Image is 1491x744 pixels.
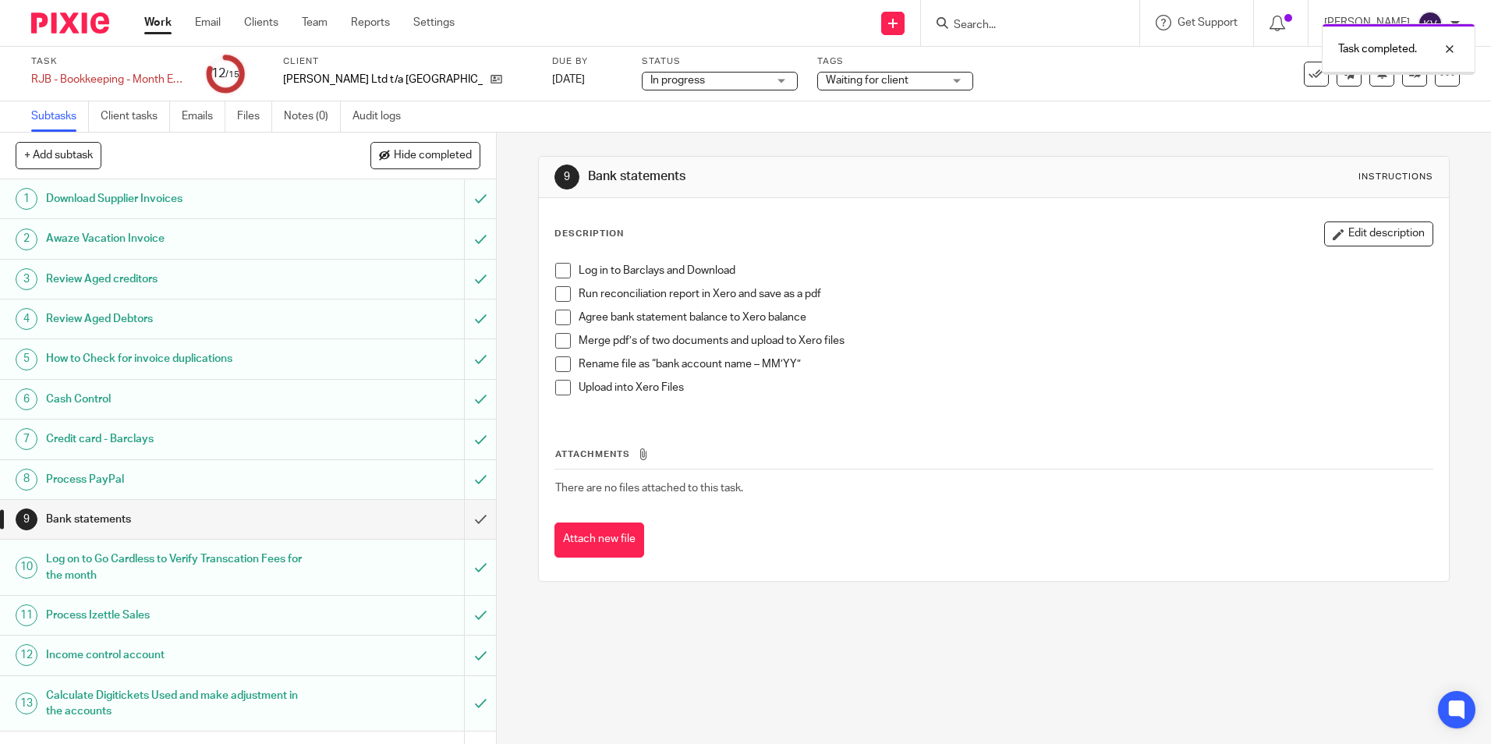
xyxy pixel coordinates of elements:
[394,150,472,162] span: Hide completed
[1324,221,1433,246] button: Edit description
[352,101,413,132] a: Audit logs
[46,388,314,411] h1: Cash Control
[588,168,1027,185] h1: Bank statements
[46,267,314,291] h1: Review Aged creditors
[46,307,314,331] h1: Review Aged Debtors
[237,101,272,132] a: Files
[46,508,314,531] h1: Bank statements
[283,72,483,87] p: [PERSON_NAME] Ltd t/a [GEOGRAPHIC_DATA]
[46,468,314,491] h1: Process PayPal
[195,15,221,30] a: Email
[555,483,743,494] span: There are no files attached to this task.
[302,15,328,30] a: Team
[16,469,37,491] div: 8
[144,15,172,30] a: Work
[31,55,187,68] label: Task
[555,450,630,459] span: Attachments
[16,188,37,210] div: 1
[225,70,239,79] small: /15
[46,227,314,250] h1: Awaze Vacation Invoice
[46,427,314,451] h1: Credit card - Barclays
[370,142,480,168] button: Hide completed
[16,308,37,330] div: 4
[46,684,314,724] h1: Calculate Digitickets Used and make adjustment in the accounts
[16,142,101,168] button: + Add subtask
[31,101,89,132] a: Subtasks
[182,101,225,132] a: Emails
[46,187,314,211] h1: Download Supplier Invoices
[579,333,1432,349] p: Merge pdf’s of two documents and upload to Xero files
[16,268,37,290] div: 3
[1358,171,1433,183] div: Instructions
[579,310,1432,325] p: Agree bank statement balance to Xero balance
[1338,41,1417,57] p: Task completed.
[554,523,644,558] button: Attach new file
[244,15,278,30] a: Clients
[579,286,1432,302] p: Run reconciliation report in Xero and save as a pdf
[579,356,1432,372] p: Rename file as “bank account name – MM’YY”
[16,604,37,626] div: 11
[579,380,1432,395] p: Upload into Xero Files
[46,643,314,667] h1: Income control account
[826,75,908,86] span: Waiting for client
[284,101,341,132] a: Notes (0)
[554,165,579,190] div: 9
[283,55,533,68] label: Client
[413,15,455,30] a: Settings
[351,15,390,30] a: Reports
[650,75,705,86] span: In progress
[31,72,187,87] div: RJB - Bookkeeping - Month End Closure
[554,228,624,240] p: Description
[1418,11,1443,36] img: svg%3E
[642,55,798,68] label: Status
[16,428,37,450] div: 7
[16,229,37,250] div: 2
[16,508,37,530] div: 9
[46,547,314,587] h1: Log on to Go Cardless to Verify Transcation Fees for the month
[16,388,37,410] div: 6
[16,349,37,370] div: 5
[16,557,37,579] div: 10
[31,12,109,34] img: Pixie
[552,55,622,68] label: Due by
[16,644,37,666] div: 12
[46,347,314,370] h1: How to Check for invoice duplications
[16,693,37,714] div: 13
[579,263,1432,278] p: Log in to Barclays and Download
[552,74,585,85] span: [DATE]
[46,604,314,627] h1: Process Izettle Sales
[101,101,170,132] a: Client tasks
[211,65,239,83] div: 12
